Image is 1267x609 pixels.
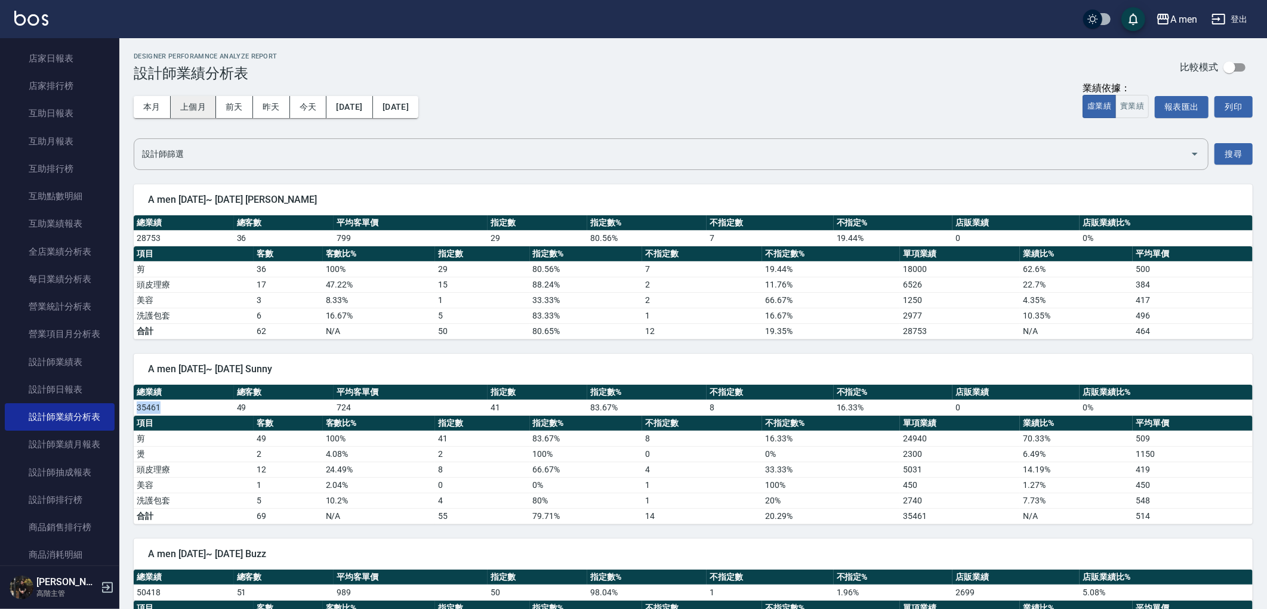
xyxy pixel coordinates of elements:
td: 0 % [762,446,900,462]
td: 7 [707,230,834,246]
td: 100 % [530,446,643,462]
button: 上個月 [171,96,216,118]
td: 28753 [900,323,1020,339]
a: 互助業績報表 [5,210,115,237]
th: 總業績 [134,215,234,231]
th: 平均客單價 [334,385,488,400]
td: 合計 [134,323,254,339]
td: 8.33 % [323,292,436,308]
button: 報表匯出 [1155,96,1209,118]
td: 19.44 % [762,261,900,277]
td: 合計 [134,508,254,524]
td: 66.67 % [530,462,643,477]
td: 7 [642,261,762,277]
button: 登出 [1207,8,1253,30]
td: 0 [642,446,762,462]
td: 724 [334,400,488,415]
a: 商品消耗明細 [5,541,115,568]
th: 店販業績比% [1080,385,1253,400]
td: 2 [642,292,762,308]
td: 98.04 % [587,585,707,600]
td: 29 [435,261,529,277]
th: 指定數 [435,416,529,431]
td: 8 [707,400,834,415]
td: 36 [234,230,334,246]
th: 指定數% [587,385,707,400]
td: 450 [1133,477,1253,493]
td: 509 [1133,431,1253,446]
h2: Designer Perforamnce Analyze Report [134,52,278,60]
p: 高階主管 [36,588,97,599]
td: 12 [254,462,323,477]
td: N/A [323,508,436,524]
td: 49 [254,431,323,446]
td: 剪 [134,261,254,277]
span: A men [DATE]~ [DATE] [PERSON_NAME] [148,194,1238,206]
td: 100 % [323,261,436,277]
td: 5 [435,308,529,323]
td: 83.33 % [530,308,643,323]
td: 燙 [134,446,254,462]
button: 虛業績 [1083,95,1116,118]
td: 0 [952,400,1080,415]
td: 22.7 % [1020,277,1133,292]
button: Open [1185,144,1204,163]
table: a dense table [134,246,1253,339]
h3: 設計師業績分析表 [134,65,278,82]
th: 店販業績比% [1080,570,1253,585]
th: 不指定數 [642,416,762,431]
th: 不指定% [834,570,953,585]
input: 選擇設計師 [139,144,1185,165]
td: 496 [1133,308,1253,323]
td: 69 [254,508,323,524]
th: 指定數 [435,246,529,262]
td: 799 [334,230,488,246]
th: 不指定數% [762,416,900,431]
a: 互助日報表 [5,100,115,127]
td: 29 [488,230,588,246]
th: 客數比% [323,246,436,262]
td: 5 [254,493,323,508]
td: 33.33 % [762,462,900,477]
th: 指定數 [488,215,588,231]
td: 6 [254,308,323,323]
td: 8 [435,462,529,477]
button: 今天 [290,96,327,118]
td: 20 % [762,493,900,508]
td: 80.56 % [530,261,643,277]
td: 35461 [900,508,1020,524]
a: 設計師業績表 [5,348,115,376]
td: 417 [1133,292,1253,308]
td: 1 [254,477,323,493]
td: 頭皮理療 [134,277,254,292]
th: 指定數% [587,570,707,585]
button: 前天 [216,96,253,118]
td: 17 [254,277,323,292]
td: 16.67 % [762,308,900,323]
td: 35461 [134,400,234,415]
td: 14.19 % [1020,462,1133,477]
td: 28753 [134,230,234,246]
a: 店家日報表 [5,45,115,72]
td: 16.67 % [323,308,436,323]
a: 設計師抽成報表 [5,459,115,486]
td: 16.33 % [762,431,900,446]
th: 不指定數 [707,570,834,585]
td: 2.04 % [323,477,436,493]
td: 12 [642,323,762,339]
button: [DATE] [373,96,418,118]
td: 1 [642,477,762,493]
th: 單項業績 [900,246,1020,262]
td: 1250 [900,292,1020,308]
td: 80.65% [530,323,643,339]
th: 總客數 [234,215,334,231]
th: 不指定數 [642,246,762,262]
th: 不指定數 [707,385,834,400]
td: 美容 [134,477,254,493]
td: 0 [435,477,529,493]
th: 指定數 [488,570,588,585]
td: 16.33 % [834,400,953,415]
td: 384 [1133,277,1253,292]
td: 55 [435,508,529,524]
td: 100 % [762,477,900,493]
